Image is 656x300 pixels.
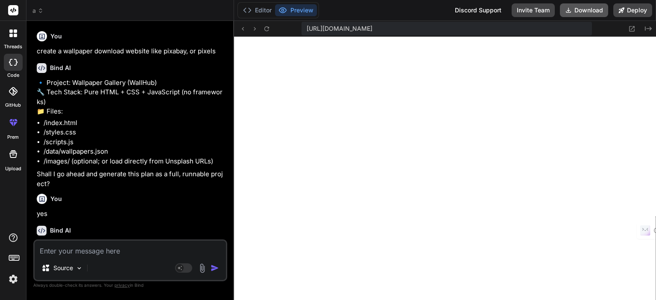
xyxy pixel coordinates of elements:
[560,3,608,17] button: Download
[44,137,225,147] li: /scripts.js
[450,3,507,17] div: Discord Support
[613,3,652,17] button: Deploy
[512,3,555,17] button: Invite Team
[5,102,21,109] label: GitHub
[50,32,62,41] h6: You
[32,6,44,15] span: a
[7,134,19,141] label: prem
[4,43,22,50] label: threads
[275,4,317,16] button: Preview
[37,78,225,117] p: 🔹 Project: Wallpaper Gallery (WallHub) 🔧 Tech Stack: Pure HTML + CSS + JavaScript (no frameworks)...
[7,72,19,79] label: code
[5,165,21,172] label: Upload
[33,281,227,289] p: Always double-check its answers. Your in Bind
[50,195,62,203] h6: You
[197,263,207,273] img: attachment
[37,47,225,56] p: create a wallpaper download website like pixabay, or pixels
[211,264,219,272] img: icon
[240,4,275,16] button: Editor
[37,209,225,219] p: yes
[44,157,225,166] li: /images/ (optional; or load directly from Unsplash URLs)
[6,272,20,286] img: settings
[44,128,225,137] li: /styles.css
[50,226,71,235] h6: Bind AI
[50,64,71,72] h6: Bind AI
[307,24,372,33] span: [URL][DOMAIN_NAME]
[114,283,130,288] span: privacy
[37,169,225,189] p: Shall I go ahead and generate this plan as a full, runnable project?
[44,118,225,128] li: /index.html
[44,147,225,157] li: /data/wallpapers.json
[76,265,83,272] img: Pick Models
[234,37,656,300] iframe: Preview
[53,264,73,272] p: Source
